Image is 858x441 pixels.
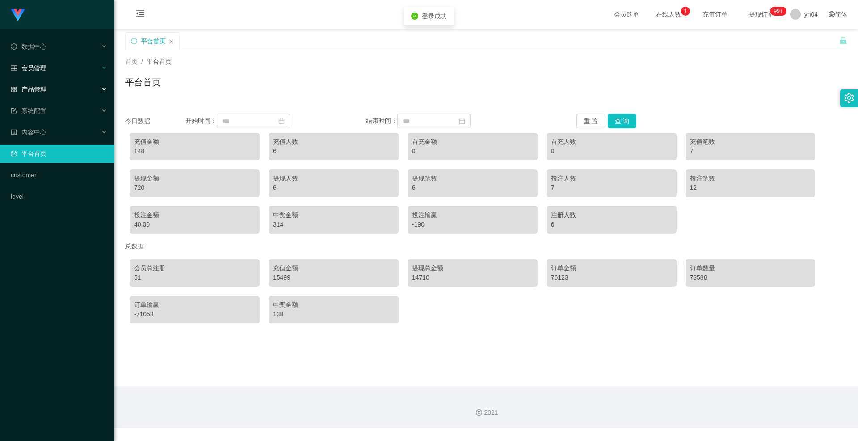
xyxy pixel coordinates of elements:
div: 7 [690,147,811,156]
i: 图标: menu-fold [125,0,156,29]
div: 40.00 [134,220,255,229]
i: 图标: setting [844,93,854,103]
div: 51 [134,273,255,282]
div: -71053 [134,310,255,319]
span: 结束时间： [366,117,397,124]
sup: 1 [681,7,690,16]
span: 会员管理 [11,64,46,71]
div: 提现人数 [273,174,394,183]
div: 首充人数 [551,137,672,147]
div: 投注输赢 [412,210,533,220]
div: 投注笔数 [690,174,811,183]
span: 平台首页 [147,58,172,65]
span: 充值订单 [698,11,732,17]
span: 产品管理 [11,86,46,93]
div: 6 [412,183,533,193]
div: 中奖金额 [273,210,394,220]
div: 总数据 [125,238,847,255]
span: 内容中心 [11,129,46,136]
span: / [141,58,143,65]
div: 73588 [690,273,811,282]
div: 6 [273,147,394,156]
i: 图标: profile [11,129,17,135]
i: 图标: unlock [839,36,847,44]
div: 138 [273,310,394,319]
i: 图标: appstore-o [11,86,17,92]
div: 充值金额 [134,137,255,147]
i: 图标: calendar [459,118,465,124]
button: 查 询 [608,114,636,128]
div: 充值人数 [273,137,394,147]
div: 充值笔数 [690,137,811,147]
div: 提现总金额 [412,264,533,273]
div: 7 [551,183,672,193]
div: 76123 [551,273,672,282]
div: 首充金额 [412,137,533,147]
div: 12 [690,183,811,193]
div: 投注金额 [134,210,255,220]
span: 在线人数 [652,11,686,17]
div: 6 [551,220,672,229]
i: 图标: calendar [278,118,285,124]
div: 0 [551,147,672,156]
span: 首页 [125,58,138,65]
i: 图标: global [829,11,835,17]
i: icon: check-circle [411,13,418,20]
i: 图标: check-circle-o [11,43,17,50]
span: 系统配置 [11,107,46,114]
a: 图标: dashboard平台首页 [11,145,107,163]
span: 开始时间： [185,117,217,124]
div: 订单数量 [690,264,811,273]
div: 6 [273,183,394,193]
div: 2021 [122,408,851,417]
div: 会员总注册 [134,264,255,273]
div: 14710 [412,273,533,282]
i: 图标: form [11,108,17,114]
span: 数据中心 [11,43,46,50]
div: 投注人数 [551,174,672,183]
span: 登录成功 [422,13,447,20]
div: 720 [134,183,255,193]
sup: 310 [770,7,786,16]
a: customer [11,166,107,184]
div: 平台首页 [141,33,166,50]
div: 提现金额 [134,174,255,183]
img: logo.9652507e.png [11,9,25,21]
div: 0 [412,147,533,156]
div: 15499 [273,273,394,282]
div: 订单金额 [551,264,672,273]
div: 充值金额 [273,264,394,273]
div: 中奖金额 [273,300,394,310]
i: 图标: table [11,65,17,71]
div: 今日数据 [125,117,185,126]
i: 图标: close [168,39,174,44]
div: 148 [134,147,255,156]
i: 图标: copyright [476,409,482,416]
div: -190 [412,220,533,229]
div: 订单输赢 [134,300,255,310]
div: 314 [273,220,394,229]
div: 注册人数 [551,210,672,220]
span: 提现订单 [744,11,778,17]
div: 提现笔数 [412,174,533,183]
a: level [11,188,107,206]
button: 重 置 [576,114,605,128]
h1: 平台首页 [125,76,161,89]
i: 图标: sync [131,38,137,44]
p: 1 [684,7,687,16]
